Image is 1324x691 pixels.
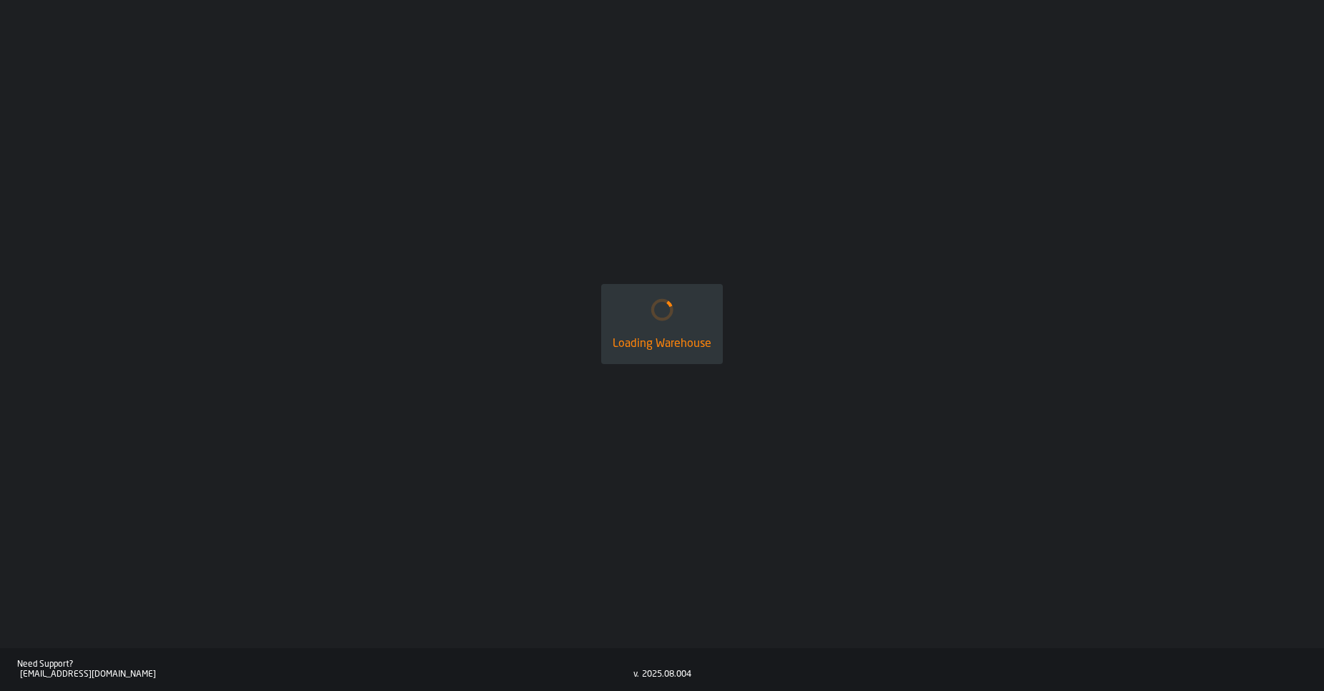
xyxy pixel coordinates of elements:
a: Need Support?[EMAIL_ADDRESS][DOMAIN_NAME] [17,660,633,680]
div: [EMAIL_ADDRESS][DOMAIN_NAME] [20,670,633,680]
div: 2025.08.004 [642,670,691,680]
div: Need Support? [17,660,633,670]
div: Loading Warehouse [613,335,711,353]
div: v. [633,670,639,680]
